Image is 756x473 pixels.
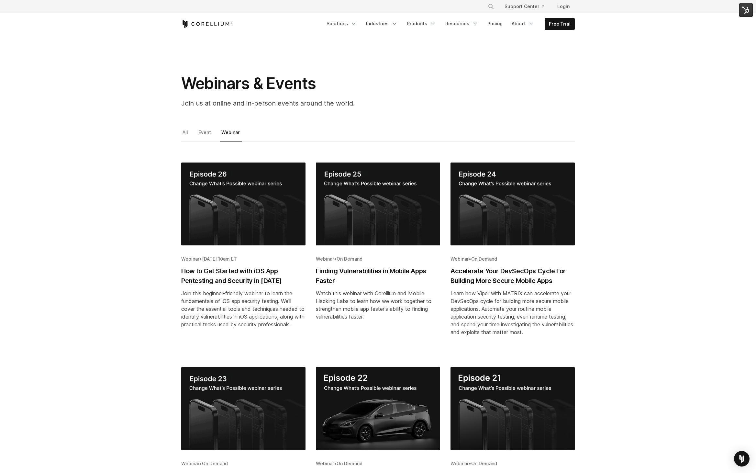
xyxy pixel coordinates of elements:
[316,256,334,262] span: Webinar
[450,289,575,336] div: Learn how Viper with MATRIX can accelerate your DevSecOps cycle for building more secure mobile a...
[450,256,469,262] span: Webinar
[181,98,440,108] p: Join us at online and in-person events around the world.
[471,256,497,262] span: On Demand
[450,460,575,467] div: •
[441,18,482,29] a: Resources
[323,18,575,30] div: Navigation Menu
[181,460,306,467] div: •
[480,1,575,12] div: Navigation Menu
[316,163,440,357] a: Blog post summary: Finding Vulnerabilities in Mobile Apps Faster
[181,289,306,328] div: Join this beginner-friendly webinar to learn the fundamentals of iOS app security testing. We'll ...
[202,461,228,466] span: On Demand
[316,460,440,467] div: •
[220,128,242,141] a: Webinar
[316,289,440,321] div: Watch this webinar with Corellium and Mobile Hacking Labs to learn how we work together to streng...
[734,451,750,467] div: Open Intercom Messenger
[181,266,306,286] h2: How to Get Started with iOS App Pentesting and Security in [DATE]
[197,128,213,141] a: Event
[362,18,402,29] a: Industries
[316,266,440,286] h2: Finding Vulnerabilities in Mobile Apps Faster
[450,163,575,357] a: Blog post summary: Accelerate Your DevSecOps Cycle For Building More Secure Mobile Apps
[181,74,440,93] h1: Webinars & Events
[316,256,440,262] div: •
[484,18,506,29] a: Pricing
[181,163,306,245] img: How to Get Started with iOS App Pentesting and Security in 2025
[337,461,362,466] span: On Demand
[181,461,199,466] span: Webinar
[508,18,538,29] a: About
[739,3,753,17] img: HubSpot Tools Menu Toggle
[450,266,575,286] h2: Accelerate Your DevSecOps Cycle For Building More Secure Mobile Apps
[181,20,233,28] a: Corellium Home
[450,256,575,262] div: •
[499,1,550,12] a: Support Center
[337,256,362,262] span: On Demand
[202,256,237,262] span: [DATE] 10am ET
[316,163,440,245] img: Finding Vulnerabilities in Mobile Apps Faster
[485,1,497,12] button: Search
[181,367,306,450] img: Easily Incorporate Mobile App Compliance Testing into your Development Cycle with Corellium
[316,461,334,466] span: Webinar
[316,367,440,450] img: The Future of Automotive Software Development
[181,256,199,262] span: Webinar
[181,256,306,262] div: •
[450,163,575,245] img: Accelerate Your DevSecOps Cycle For Building More Secure Mobile Apps
[545,18,574,30] a: Free Trial
[403,18,440,29] a: Products
[181,128,190,141] a: All
[450,367,575,450] img: Dynamic Malware Analysis: Challenges, Strategies, and Best Practices
[181,163,306,357] a: Blog post summary: How to Get Started with iOS App Pentesting and Security in 2025
[552,1,575,12] a: Login
[471,461,497,466] span: On Demand
[450,461,469,466] span: Webinar
[323,18,361,29] a: Solutions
